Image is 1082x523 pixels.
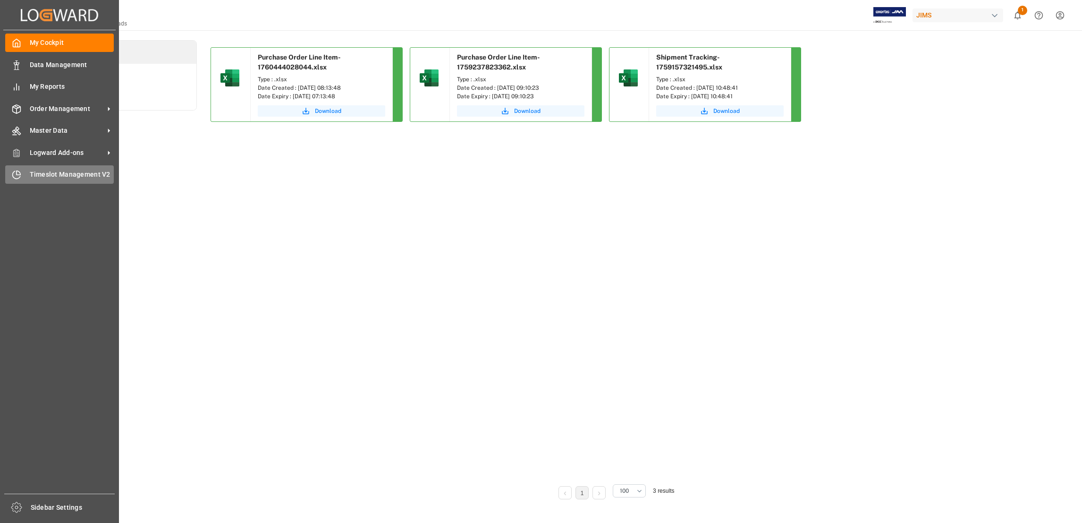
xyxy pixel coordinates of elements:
button: show 1 new notifications [1007,5,1028,26]
div: Date Expiry : [DATE] 10:48:41 [656,92,784,101]
span: My Reports [30,82,114,92]
span: 1 [1018,6,1027,15]
button: Download [457,105,584,117]
span: Download [514,107,541,115]
div: Type : .xlsx [656,75,784,84]
span: Download [713,107,740,115]
div: Date Expiry : [DATE] 09:10:23 [457,92,584,101]
div: Date Created : [DATE] 10:48:41 [656,84,784,92]
span: Purchase Order Line Item-1759237823362.xlsx [457,53,540,71]
div: JIMS [913,9,1003,22]
a: My Cockpit [5,34,114,52]
img: microsoft-excel-2019--v1.png [219,67,241,89]
span: Data Management [30,60,114,70]
span: Logward Add-ons [30,148,104,158]
div: Type : .xlsx [258,75,385,84]
div: Date Created : [DATE] 09:10:23 [457,84,584,92]
div: Date Expiry : [DATE] 07:13:48 [258,92,385,101]
button: JIMS [913,6,1007,24]
span: Timeslot Management V2 [30,170,114,180]
img: microsoft-excel-2019--v1.png [418,67,440,89]
li: Previous Page [558,486,572,499]
span: Sidebar Settings [31,503,115,513]
button: Download [258,105,385,117]
a: Downloads [43,41,196,64]
div: Type : .xlsx [457,75,584,84]
button: Help Center [1028,5,1049,26]
a: Tasks [43,64,196,87]
img: Exertis%20JAM%20-%20Email%20Logo.jpg_1722504956.jpg [873,7,906,24]
button: Download [656,105,784,117]
span: Purchase Order Line Item-1760444028044.xlsx [258,53,341,71]
span: Download [315,107,341,115]
a: Data Management [5,55,114,74]
a: Timeslot Management V2 [5,165,114,184]
a: Activity [43,87,196,110]
span: 3 results [653,488,674,494]
span: Shipment Tracking-1759157321495.xlsx [656,53,722,71]
li: Next Page [592,486,606,499]
span: 100 [620,487,629,495]
button: open menu [613,484,646,497]
a: 1 [581,490,584,497]
div: Date Created : [DATE] 08:13:48 [258,84,385,92]
img: microsoft-excel-2019--v1.png [617,67,640,89]
li: 1 [575,486,589,499]
span: My Cockpit [30,38,114,48]
span: Master Data [30,126,104,136]
span: Order Management [30,104,104,114]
